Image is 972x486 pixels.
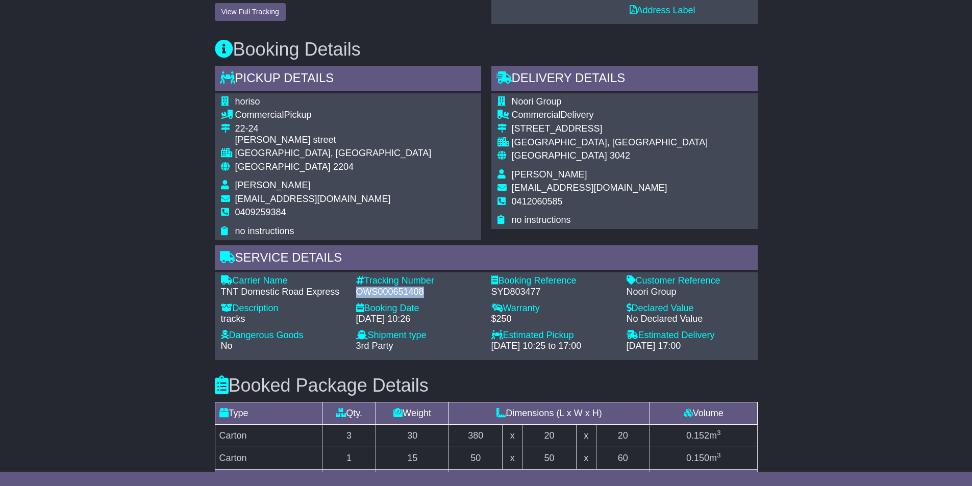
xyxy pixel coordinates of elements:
[512,150,607,161] span: [GEOGRAPHIC_DATA]
[215,66,481,93] div: Pickup Details
[627,287,752,298] div: Noori Group
[512,183,667,193] span: [EMAIL_ADDRESS][DOMAIN_NAME]
[576,447,596,469] td: x
[512,110,708,121] div: Delivery
[576,424,596,447] td: x
[235,162,331,172] span: [GEOGRAPHIC_DATA]
[491,314,616,325] div: $250
[376,402,449,424] td: Weight
[356,330,481,341] div: Shipment type
[235,148,432,159] div: [GEOGRAPHIC_DATA], [GEOGRAPHIC_DATA]
[491,341,616,352] div: [DATE] 10:25 to 17:00
[322,424,376,447] td: 3
[215,447,322,469] td: Carton
[512,96,562,107] span: Noori Group
[627,341,752,352] div: [DATE] 17:00
[356,341,393,351] span: 3rd Party
[356,314,481,325] div: [DATE] 10:26
[627,303,752,314] div: Declared Value
[627,330,752,341] div: Estimated Delivery
[596,424,650,447] td: 20
[356,303,481,314] div: Booking Date
[627,275,752,287] div: Customer Reference
[627,314,752,325] div: No Declared Value
[322,402,376,424] td: Qty.
[235,135,432,146] div: [PERSON_NAME] street
[650,447,757,469] td: m
[356,275,481,287] div: Tracking Number
[503,424,522,447] td: x
[512,123,708,135] div: [STREET_ADDRESS]
[512,215,571,225] span: no instructions
[215,245,758,273] div: Service Details
[512,196,563,207] span: 0412060585
[717,451,721,459] sup: 3
[491,330,616,341] div: Estimated Pickup
[215,424,322,447] td: Carton
[235,207,286,217] span: 0409259384
[333,162,354,172] span: 2204
[221,287,346,298] div: TNT Domestic Road Express
[491,66,758,93] div: Delivery Details
[221,314,346,325] div: tracks
[491,287,616,298] div: SYD803477
[215,3,286,21] button: View Full Tracking
[221,330,346,341] div: Dangerous Goods
[215,39,758,60] h3: Booking Details
[610,150,630,161] span: 3042
[235,180,311,190] span: [PERSON_NAME]
[235,110,284,120] span: Commercial
[512,169,587,180] span: [PERSON_NAME]
[322,447,376,469] td: 1
[650,424,757,447] td: m
[449,424,503,447] td: 380
[650,402,757,424] td: Volume
[503,447,522,469] td: x
[376,447,449,469] td: 15
[235,226,294,236] span: no instructions
[449,447,503,469] td: 50
[512,110,561,120] span: Commercial
[596,447,650,469] td: 60
[221,341,233,351] span: No
[449,402,650,424] td: Dimensions (L x W x H)
[686,453,709,463] span: 0.150
[522,447,576,469] td: 50
[221,275,346,287] div: Carrier Name
[221,303,346,314] div: Description
[235,123,432,135] div: 22-24
[717,429,721,437] sup: 3
[491,275,616,287] div: Booking Reference
[235,96,260,107] span: horiso
[376,424,449,447] td: 30
[215,375,758,396] h3: Booked Package Details
[512,137,708,148] div: [GEOGRAPHIC_DATA], [GEOGRAPHIC_DATA]
[235,194,391,204] span: [EMAIL_ADDRESS][DOMAIN_NAME]
[630,5,695,15] a: Address Label
[686,430,709,441] span: 0.152
[215,402,322,424] td: Type
[235,110,432,121] div: Pickup
[522,424,576,447] td: 20
[491,303,616,314] div: Warranty
[356,287,481,298] div: OWS000651408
